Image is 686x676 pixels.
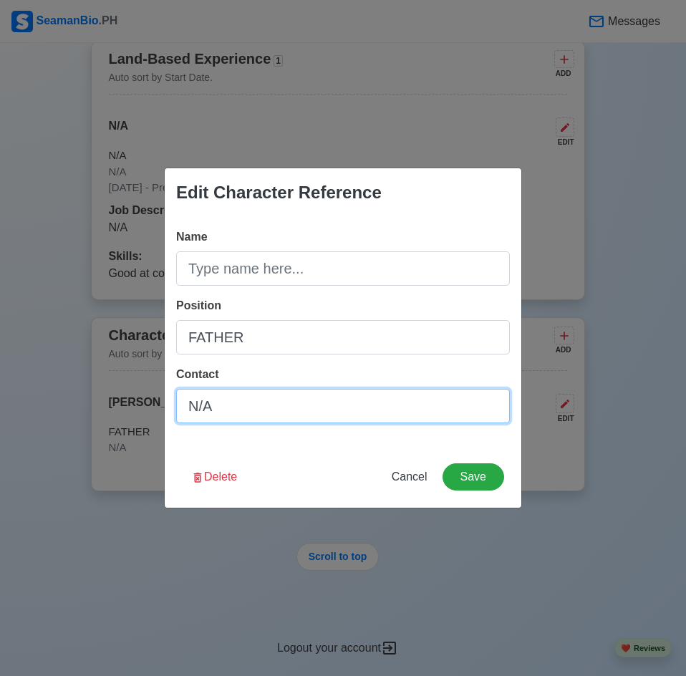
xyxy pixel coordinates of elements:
span: Contact [176,368,219,380]
button: Save [443,463,504,491]
span: Cancel [392,470,427,483]
div: Edit Character Reference [176,180,382,206]
input: Type name here... [176,251,510,286]
button: Cancel [382,463,437,491]
input: Ex: Captain [176,320,510,354]
span: Name [176,231,208,243]
input: Email or Phone [176,389,510,423]
button: Delete [182,463,246,491]
span: Position [176,299,221,312]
